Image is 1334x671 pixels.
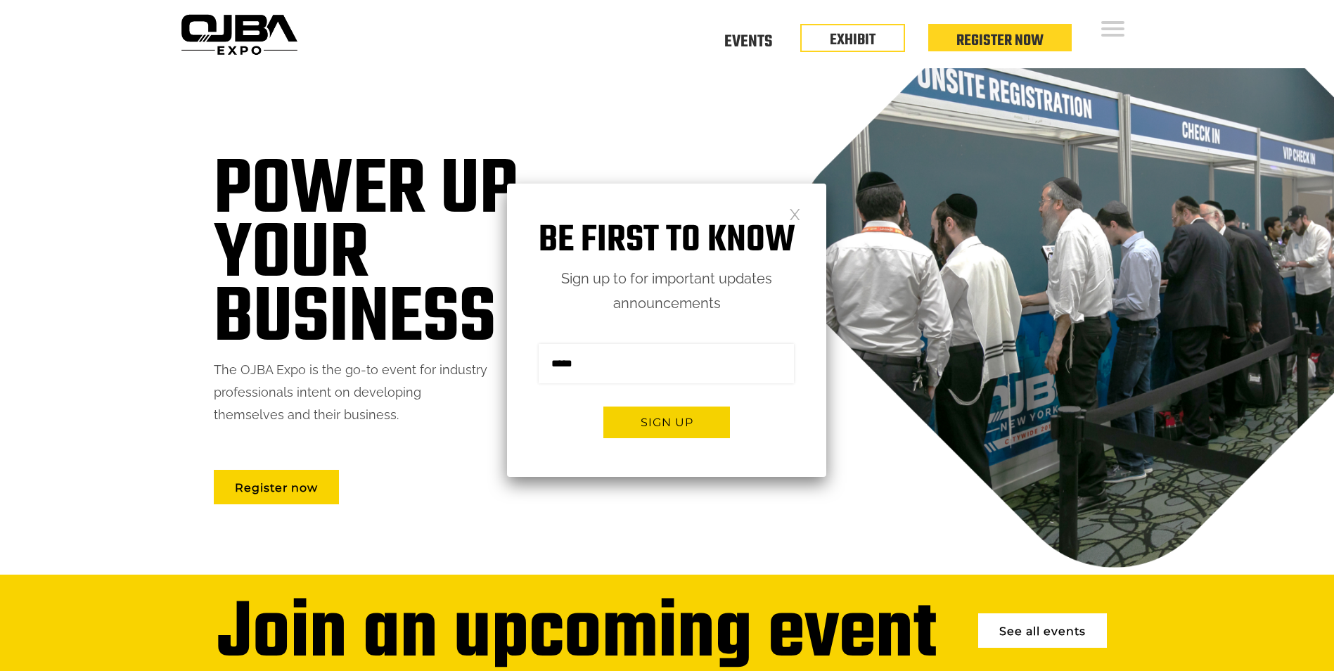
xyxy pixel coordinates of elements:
a: Register now [214,470,339,504]
a: EXHIBIT [830,28,876,52]
h1: Power up your business [214,160,518,352]
a: See all events [978,613,1107,648]
button: Sign up [603,407,730,438]
h1: Be first to know [507,219,826,263]
div: Join an upcoming event [217,603,937,667]
a: Register Now [956,29,1044,53]
p: Sign up to for important updates announcements [507,267,826,316]
p: The OJBA Expo is the go-to event for industry professionals intent on developing themselves and t... [214,359,518,426]
a: Close [789,207,801,219]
